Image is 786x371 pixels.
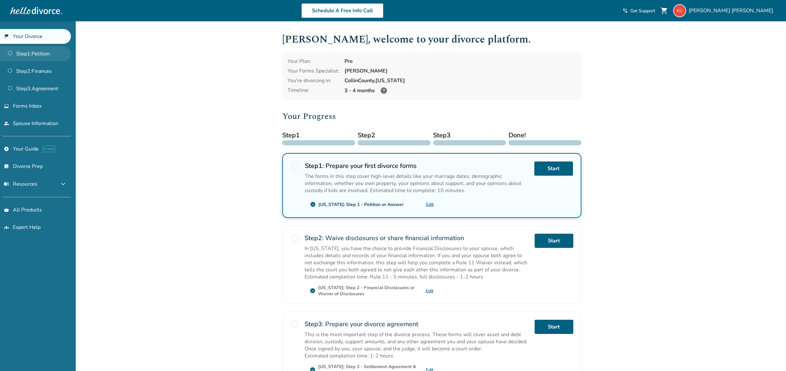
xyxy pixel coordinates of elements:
span: AI beta [43,146,55,152]
h2: Prepare your divorce agreement [305,320,529,328]
strong: Step 3 : [305,320,324,328]
p: Estimated completion time: 1-2 hours [305,352,529,359]
div: Your Forms Specialist: [287,67,339,74]
h2: Your Progress [282,110,581,123]
span: menu_book [4,181,9,187]
span: Step 1 [282,131,355,140]
span: Step 3 [433,131,506,140]
a: phone_in_talkGet Support [623,8,655,14]
span: Resources [4,181,37,188]
span: explore [4,146,9,151]
span: expand_more [59,180,67,188]
div: Your Plan: [287,58,339,65]
span: inbox [4,103,9,109]
span: flag_2 [4,34,9,39]
div: 3 - 4 months [344,87,576,94]
div: [PERSON_NAME] [344,67,576,74]
span: people [4,121,9,126]
span: check_circle [310,201,316,207]
a: Start [535,320,573,334]
strong: Step 2 : [305,234,324,242]
p: Estimated completion time: Rule 11 - 5 minutes, full disclosures - 1-2 hours [305,273,529,280]
span: shopping_cart [660,7,668,15]
span: Forms Inbox [13,103,42,110]
span: phone_in_talk [623,8,628,13]
div: Collin County, [US_STATE] [344,77,576,84]
span: groups [4,225,9,230]
a: Schedule A Free Info Call [301,3,383,18]
iframe: Chat Widget [754,340,786,371]
p: This is the most important step of the divorce process. These forms will cover asset and debt div... [305,331,529,352]
strong: Step 1 : [305,161,324,170]
span: check_circle [310,288,315,294]
h2: Waive disclosures or share financial information [305,234,529,242]
span: radio_button_unchecked [290,320,299,329]
span: Get Support [630,8,655,14]
a: Edit [426,288,433,294]
a: Start [534,161,573,176]
span: Step 2 [358,131,431,140]
a: Start [535,234,573,248]
h1: [PERSON_NAME] , welcome to your divorce platform. [282,32,581,47]
p: In [US_STATE], you have the choice to provide Financial Disclosures to your spouse, which include... [305,245,529,273]
div: Pro [344,58,576,65]
div: [US_STATE]: Step 1 - Petition or Answer [318,201,403,208]
div: You're divorcing in: [287,77,339,84]
span: Done! [509,131,581,140]
img: keith.crowder@gmail.com [673,4,686,17]
div: [US_STATE]: Step 2 - Financial Disclosures or Waiver of Disclosures [318,285,426,297]
p: The forms in this step cover high-level details like your marriage dates, demographic information... [305,173,529,194]
a: Edit [426,201,434,208]
span: [PERSON_NAME] [PERSON_NAME] [689,7,776,14]
span: radio_button_unchecked [291,161,300,171]
span: radio_button_unchecked [290,234,299,243]
div: Timeline: [287,87,339,94]
span: list_alt_check [4,164,9,169]
span: shopping_basket [4,207,9,212]
h2: Prepare your first divorce forms [305,161,529,170]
